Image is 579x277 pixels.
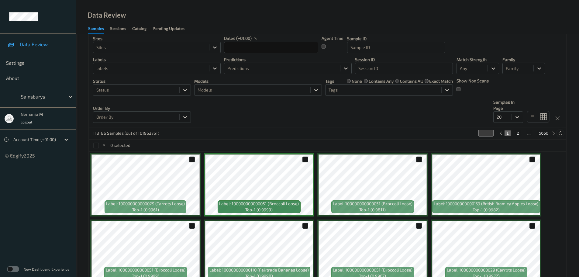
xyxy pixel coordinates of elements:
[526,130,533,136] button: ...
[369,78,394,84] label: contains any
[325,78,334,84] p: Tags
[110,25,132,33] a: Sessions
[110,26,126,33] div: Sessions
[473,207,500,213] span: top-1 (0.9982)
[153,26,184,33] div: Pending Updates
[106,267,185,273] span: Label: 100000000000051 (Broccoli Loose)
[245,207,273,213] span: top-1 (0.9999)
[505,130,511,136] button: 1
[434,201,538,207] span: Label: 100000000000159 (British Bramley Apples Loose)
[352,78,362,84] label: none
[209,267,309,273] span: Label: 100000000000110 (Fairtrade Bananas Loose)
[93,130,159,136] p: 113186 Samples (out of 101963761)
[88,12,126,18] div: Data Review
[93,36,221,42] p: Sites
[333,201,412,207] span: Label: 100000000000051 (Broccoli Loose)
[515,130,521,136] button: 2
[457,57,499,63] p: Match Strength
[429,78,453,84] label: exact match
[93,57,221,63] p: labels
[110,142,130,148] p: 0 selected
[88,26,104,34] div: Samples
[224,57,352,63] p: Predictions
[153,25,191,33] a: Pending Updates
[537,130,550,136] button: 5660
[93,78,191,84] p: Status
[359,207,386,213] span: top-1 (0.9811)
[224,35,252,41] p: dates (+01:00)
[347,36,445,42] p: Sample ID
[322,35,343,41] p: Agent Time
[457,78,489,84] p: Show Non Scans
[93,105,191,111] p: Order By
[502,57,545,63] p: Family
[219,201,299,207] span: Label: 100000000000051 (Broccoli Loose)
[132,25,153,33] a: Catalog
[355,57,453,63] p: Session ID
[132,207,159,213] span: top-1 (0.9961)
[88,25,110,34] a: Samples
[400,78,423,84] label: contains all
[493,99,523,111] p: Samples In Page
[106,201,185,207] span: Label: 100000000000029 (Carrots Loose)
[194,78,322,84] p: Models
[333,267,412,273] span: Label: 100000000000051 (Broccoli Loose)
[447,267,526,273] span: Label: 100000000000029 (Carrots Loose)
[132,26,146,33] div: Catalog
